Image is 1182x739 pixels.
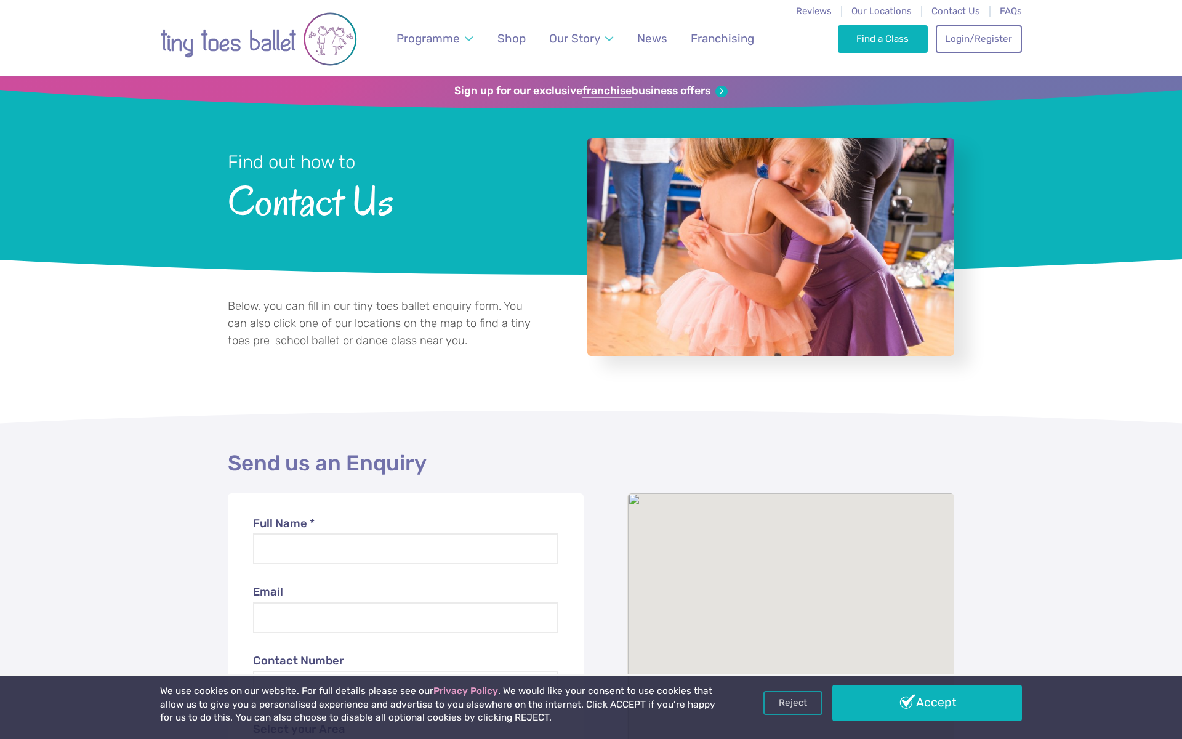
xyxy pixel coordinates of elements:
a: News [631,24,673,53]
span: Programme [396,31,460,46]
a: Find a Class [838,25,928,52]
h2: Send us an Enquiry [228,450,954,477]
p: Below, you can fill in our tiny toes ballet enquiry form. You can also click one of our locations... [228,298,533,349]
img: tiny toes ballet [160,8,357,70]
div: Newcastle Upon Tyne [828,569,843,584]
span: News [637,31,667,46]
div: Sheffield & North Derbyshire [833,645,848,660]
a: FAQs [1000,6,1022,17]
strong: franchise [582,84,632,98]
label: Full Name * [253,515,558,533]
a: Shop [492,24,532,53]
a: Our Locations [851,6,912,17]
a: Programme [391,24,479,53]
span: Shop [497,31,526,46]
a: Our Story [544,24,619,53]
a: Login/Register [936,25,1022,52]
label: Email [253,584,558,601]
a: Contact Us [931,6,980,17]
label: Contact Number [253,653,558,670]
div: Staffordshire [813,668,828,683]
span: Franchising [691,31,754,46]
a: Reviews [796,6,832,17]
small: Find out how to [228,151,355,172]
p: We use cookies on our website. For full details please see our . We would like your consent to us... [160,685,720,725]
a: Accept [832,685,1022,721]
a: Franchising [685,24,760,53]
div: North Nottinghamshire & South Yorkshire [846,648,861,663]
a: Privacy Policy [433,685,498,697]
div: Cheshire East [803,661,818,676]
a: Sign up for our exclusivefranchisebusiness offers [454,84,727,98]
a: Reject [763,691,822,714]
span: Our Story [549,31,600,46]
span: Contact Us [228,174,555,224]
